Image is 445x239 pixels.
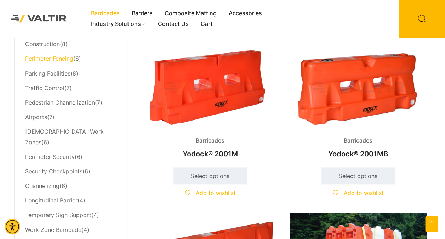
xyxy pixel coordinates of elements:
[25,179,116,194] li: (6)
[142,146,279,162] h2: Yodock® 2001M
[25,110,116,124] li: (7)
[196,189,236,196] span: Add to wishlist
[25,211,91,218] a: Temporary Sign Support
[223,8,268,19] a: Accessories
[333,189,384,196] a: Add to wishlist
[344,189,384,196] span: Add to wishlist
[25,153,75,160] a: Perimeter Security
[142,47,279,162] a: BarricadesYodock® 2001M
[25,84,64,91] a: Traffic Control
[338,135,378,146] span: Barricades
[290,146,427,162] h2: Yodock® 2001MB
[5,9,73,28] img: Valtir Rentals
[25,95,116,110] li: (7)
[173,167,247,184] a: Select options for “Yodock® 2001M”
[25,165,116,179] li: (6)
[185,189,236,196] a: Add to wishlist
[25,194,116,208] li: (4)
[142,47,279,129] img: Barricades
[25,208,116,223] li: (4)
[25,70,70,77] a: Parking Facilities
[25,168,82,175] a: Security Checkpoints
[5,219,20,234] div: Accessibility Menu
[25,66,116,81] li: (8)
[25,99,95,106] a: Pedestrian Channelization
[194,19,218,29] a: Cart
[25,40,60,48] a: Construction
[25,150,116,164] li: (6)
[321,167,395,184] a: Select options for “Yodock® 2001MB”
[152,19,194,29] a: Contact Us
[25,124,116,150] li: (6)
[25,55,73,62] a: Perimeter Fencing
[290,47,427,162] a: BarricadesYodock® 2001MB
[25,37,116,52] li: (8)
[25,226,81,233] a: Work Zone Barricade
[25,52,116,66] li: (8)
[290,47,427,129] img: Barricades
[190,135,230,146] span: Barricades
[126,8,159,19] a: Barriers
[25,182,59,189] a: Channelizing
[25,81,116,95] li: (7)
[85,19,152,29] a: Industry Solutions
[25,113,47,121] a: Airports
[159,8,223,19] a: Composite Matting
[85,8,126,19] a: Barricades
[25,223,116,237] li: (4)
[25,197,78,204] a: Longitudinal Barrier
[25,128,104,146] a: [DEMOGRAPHIC_DATA] Work Zones
[425,216,438,232] a: Open this option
